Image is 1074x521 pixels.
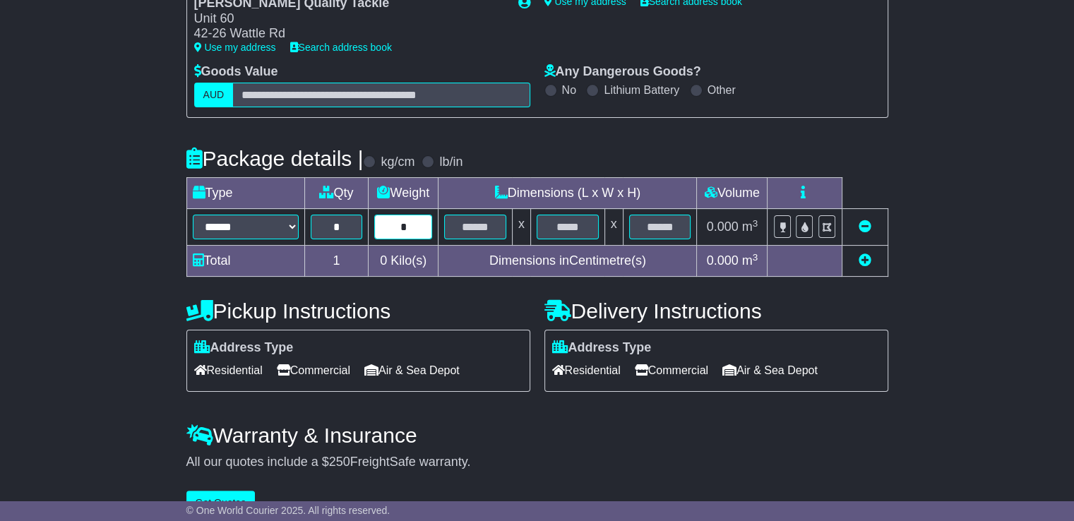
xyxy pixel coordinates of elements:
h4: Warranty & Insurance [186,424,888,447]
span: m [742,220,758,234]
a: Use my address [194,42,276,53]
label: lb/in [439,155,463,170]
td: 1 [304,246,369,277]
span: 250 [329,455,350,469]
div: Unit 60 [194,11,504,27]
td: x [512,209,530,246]
td: Weight [369,178,438,209]
span: 0.000 [707,220,739,234]
a: Add new item [859,253,871,268]
span: Residential [194,359,263,381]
span: Commercial [635,359,708,381]
td: Kilo(s) [369,246,438,277]
div: All our quotes include a $ FreightSafe warranty. [186,455,888,470]
h4: Delivery Instructions [544,299,888,323]
div: 42-26 Wattle Rd [194,26,504,42]
span: Air & Sea Depot [722,359,818,381]
td: Type [186,178,304,209]
h4: Pickup Instructions [186,299,530,323]
span: Residential [552,359,621,381]
label: Any Dangerous Goods? [544,64,701,80]
td: Dimensions in Centimetre(s) [438,246,697,277]
td: Volume [697,178,768,209]
label: kg/cm [381,155,414,170]
label: Address Type [194,340,294,356]
span: m [742,253,758,268]
td: x [604,209,623,246]
td: Qty [304,178,369,209]
h4: Package details | [186,147,364,170]
label: Other [708,83,736,97]
label: Address Type [552,340,652,356]
sup: 3 [753,252,758,263]
label: Goods Value [194,64,278,80]
span: 0.000 [707,253,739,268]
span: © One World Courier 2025. All rights reserved. [186,505,390,516]
button: Get Quotes [186,491,256,515]
span: Commercial [277,359,350,381]
label: AUD [194,83,234,107]
td: Dimensions (L x W x H) [438,178,697,209]
span: Air & Sea Depot [364,359,460,381]
span: 0 [380,253,387,268]
a: Remove this item [859,220,871,234]
a: Search address book [290,42,392,53]
sup: 3 [753,218,758,229]
label: Lithium Battery [604,83,679,97]
label: No [562,83,576,97]
td: Total [186,246,304,277]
